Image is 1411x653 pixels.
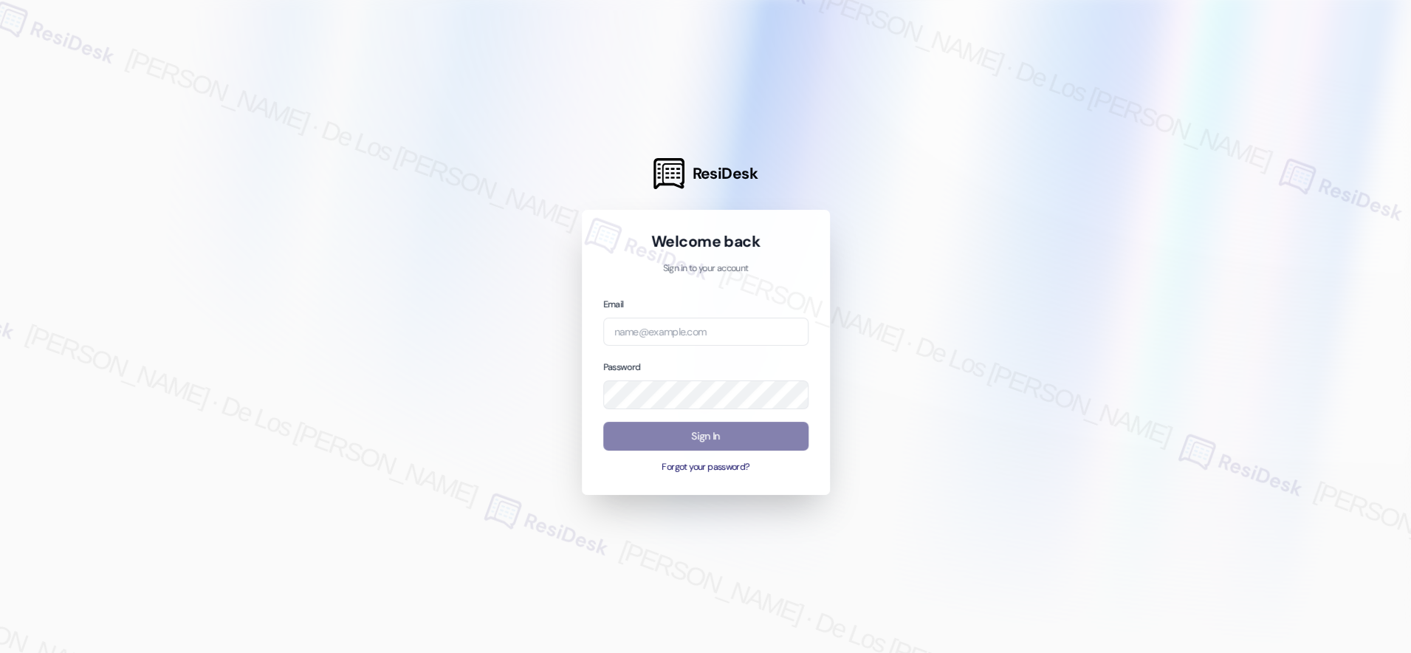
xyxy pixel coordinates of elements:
[603,298,624,310] label: Email
[653,158,684,189] img: ResiDesk Logo
[603,422,809,451] button: Sign In
[603,461,809,474] button: Forgot your password?
[692,163,758,184] span: ResiDesk
[603,231,809,252] h1: Welcome back
[603,262,809,276] p: Sign in to your account
[603,361,641,373] label: Password
[603,318,809,346] input: name@example.com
